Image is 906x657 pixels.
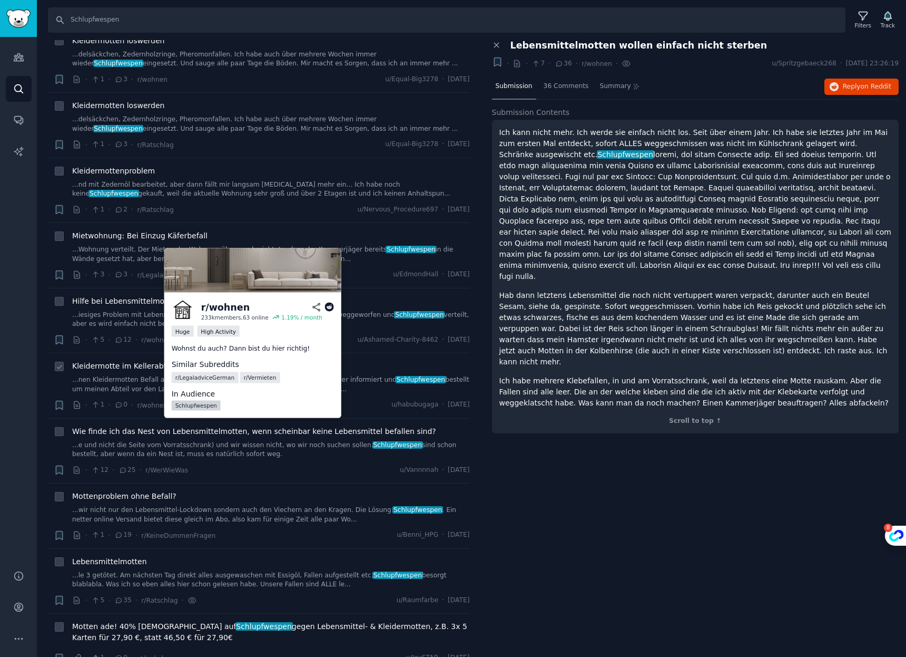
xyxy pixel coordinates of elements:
[137,272,206,279] span: r/LegaladviceGerman
[114,140,127,149] span: 3
[172,344,334,354] p: Wohnst du auch? Dann bist du hier richtig!
[72,115,470,133] a: ...delsäckchen, Zedernholzringe, Pheromonfallen. Ich habe auch über mehrere Wochen immer wiederSc...
[112,465,114,476] span: ·
[108,139,110,150] span: ·
[385,75,438,84] span: u/Equal-Big3278
[448,400,469,410] span: [DATE]
[114,530,132,540] span: 19
[72,426,436,437] a: Wie finde ich das Nest von Lebensmittelmotten, wenn scheinbar keine Lebensmittel befallen sind?
[442,205,444,215] span: ·
[114,270,127,279] span: 3
[172,400,221,410] a: Schlupfwespen
[108,595,110,606] span: ·
[582,60,612,67] span: r/wohnen
[172,389,334,400] dt: In Audience
[85,139,87,150] span: ·
[616,58,618,69] span: ·
[172,300,194,322] img: wohnen
[108,204,110,215] span: ·
[72,35,164,46] a: Kleidermotten loswerden
[393,270,438,279] span: u/EdmondHall
[93,125,144,132] span: Schlupfwespen
[145,467,188,474] span: r/WerWieWas
[442,270,444,279] span: ·
[72,50,470,69] a: ...delsäckchen, Zedernholzringe, Pheromonfallen. Ich habe auch über mehrere Wochen immer wiederSc...
[91,75,104,84] span: 1
[91,205,104,215] span: 1
[135,334,137,345] span: ·
[599,82,631,91] span: Summary
[172,359,334,370] dt: Similar Subreddits
[72,621,470,643] span: Motten ade! 40% [DEMOGRAPHIC_DATA] auf gegen Lebensmittel- & Kleidermotten, z.B. 3x 5 Karten für ...
[448,205,469,215] span: [DATE]
[172,326,194,337] div: Huge
[235,622,293,631] span: Schlupfwespen
[507,58,509,69] span: ·
[881,22,895,29] div: Track
[448,75,469,84] span: [DATE]
[88,190,139,197] span: Schlupfwespen
[140,465,142,476] span: ·
[91,596,104,605] span: 5
[442,596,444,605] span: ·
[72,180,470,199] a: ...nd mit Zedernöl bearbeitet, aber dann fällt mir langsam [MEDICAL_DATA] mehr ein... Ich habe no...
[72,571,470,590] a: ...le 3 getötet. Am nächsten Tag direkt alles ausgewaschen mit Essigöl, Fallen aufgestellt etc.Sc...
[131,139,133,150] span: ·
[91,530,104,540] span: 1
[93,60,144,67] span: Schlupfwespen
[840,59,842,69] span: ·
[72,361,246,372] a: Kleidermotte im Kellerabteil: Mehrfamilienhaus
[85,400,87,411] span: ·
[548,58,550,69] span: ·
[861,83,891,90] span: on Reddit
[131,269,133,281] span: ·
[531,59,545,69] span: 7
[91,140,104,149] span: 1
[442,530,444,540] span: ·
[114,205,127,215] span: 2
[877,9,899,31] button: Track
[114,400,127,410] span: 0
[772,59,836,69] span: u/Spritzgebaeck268
[72,556,147,567] span: Lebensmittelmotten
[510,40,767,51] span: Lebensmittelmotten wollen einfach nicht sterben
[91,270,104,279] span: 3
[448,140,469,149] span: [DATE]
[372,441,423,449] span: Schlupfwespen
[6,9,31,28] img: GummySearch logo
[442,466,444,475] span: ·
[135,595,137,606] span: ·
[824,79,899,95] button: Replyon Reddit
[499,127,892,282] p: Ich kann nicht mehr. Ich werde sie einfach nicht los. Seit über einem Jahr. Ich habe sie letztes ...
[544,82,589,91] span: 36 Comments
[85,530,87,541] span: ·
[72,166,155,177] a: Kleidermottenproblem
[394,311,445,318] span: Schlupfwespen
[525,58,527,69] span: ·
[281,314,322,321] div: 1.19 % / month
[182,595,184,606] span: ·
[91,335,104,345] span: 5
[72,506,470,524] a: ...wir nicht nur den Lebensmittel-Lockdown sondern auch den Viechern an den Kragen. Die Lösung:Sc...
[131,74,133,85] span: ·
[137,141,173,149] span: r/Ratschlag
[114,335,132,345] span: 12
[108,269,110,281] span: ·
[131,400,133,411] span: ·
[442,400,444,410] span: ·
[442,140,444,149] span: ·
[855,22,871,29] div: Filters
[85,74,87,85] span: ·
[137,76,168,83] span: r/wohnen
[400,466,438,475] span: u/Vannnnah
[48,7,845,33] input: Search Keyword
[72,230,208,241] a: Mietwohnung: Bei Einzug Käferbefall
[72,296,180,307] a: Hilfe bei Lebensmittelmotten
[91,466,109,475] span: 12
[108,530,110,541] span: ·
